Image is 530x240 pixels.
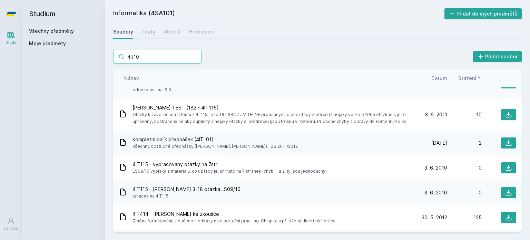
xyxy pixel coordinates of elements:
[447,214,482,221] div: 125
[424,164,447,171] span: 3. 6. 2010
[132,168,327,175] span: LS09/10 vypisky z materialu, co uz tady je, shrnuto na 7 stranek (chybi 1 a 2, ty jsou jednoduchy)
[132,104,410,111] span: [PERSON_NAME] TEST (182 - 4IT115)
[1,213,21,234] a: Uživatel
[132,211,336,218] span: 4IT414 - [PERSON_NAME] ke zkoušce
[425,111,447,118] span: 3. 6. 2011
[124,75,139,82] button: Název
[431,75,447,82] button: Datum
[4,226,18,231] div: Uživatel
[447,164,482,171] div: 0
[132,161,327,168] span: 4IT115 - vypracovany otazky na 7str
[113,50,202,64] input: Hledej soubor
[189,28,215,35] div: Hodnocení
[424,189,447,196] span: 3. 6. 2010
[113,8,444,19] h2: Informatika (4SA101)
[447,189,482,196] div: 0
[132,186,241,193] span: 4IT115 - [PERSON_NAME] 3-18 otazka LS09/10
[431,140,447,146] span: [DATE]
[1,28,21,49] a: Study
[29,40,66,47] span: Moje předměty
[132,111,410,125] span: Otazky k zaverecnemu testu z 4it115, je to 182 SROZUMITELNE prepsanych otazek tady z borce (z nej...
[132,193,241,200] span: tahacek na 4IT115
[141,25,155,39] a: Testy
[447,140,482,146] div: 2
[6,40,16,45] div: Study
[29,28,74,34] a: Všechny předměty
[113,25,133,39] a: Soubory
[447,111,482,118] div: 10
[458,75,476,82] span: Stažení
[164,28,181,35] div: Učitelé
[444,8,522,19] button: Přidat do mých předmětů
[189,25,215,39] a: Hodnocení
[422,214,447,221] span: 30. 5. 2012
[458,75,482,82] button: Stažení
[132,218,336,224] span: Změna formátování, sloučeno s odkazy na disertační práci Ing. Chlapka a přiložená disertační práce
[132,143,298,150] span: Všechny dostupné přednášky ([PERSON_NAME], [PERSON_NAME]) | ZS 2011/2012
[113,28,133,35] div: Soubory
[473,51,522,62] button: Přidat soubor
[141,28,155,35] div: Testy
[132,136,298,143] span: Kompletní balík přednášek (4IT101)
[164,25,181,39] a: Učitelé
